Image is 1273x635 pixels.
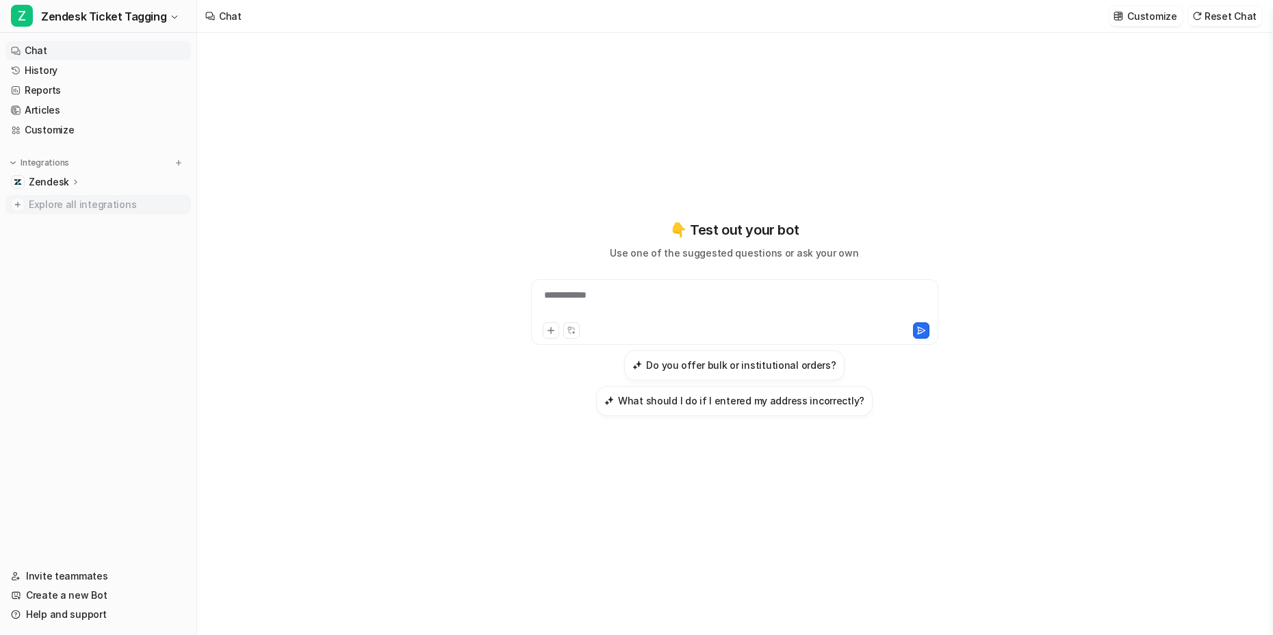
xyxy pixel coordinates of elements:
img: customize [1114,11,1123,21]
a: History [5,61,191,80]
span: Explore all integrations [29,194,185,216]
button: Reset Chat [1188,6,1262,26]
button: Customize [1109,6,1182,26]
span: Zendesk Ticket Tagging [41,7,166,26]
a: Articles [5,101,191,120]
p: Integrations [21,157,69,168]
img: explore all integrations [11,198,25,211]
p: Use one of the suggested questions or ask your own [610,246,858,260]
a: Reports [5,81,191,100]
img: expand menu [8,158,18,168]
span: Z [11,5,33,27]
p: Zendesk [29,175,69,189]
h3: Do you offer bulk or institutional orders? [646,358,836,372]
button: What should I do if I entered my address incorrectly?What should I do if I entered my address inc... [596,386,873,416]
img: reset [1192,11,1202,21]
h3: What should I do if I entered my address incorrectly? [618,393,864,408]
img: Do you offer bulk or institutional orders? [632,360,642,370]
a: Invite teammates [5,567,191,586]
div: Chat [219,9,242,23]
a: Explore all integrations [5,195,191,214]
button: Integrations [5,156,73,170]
a: Help and support [5,605,191,624]
button: Do you offer bulk or institutional orders?Do you offer bulk or institutional orders? [624,350,844,380]
a: Chat [5,41,191,60]
img: Zendesk [14,178,22,186]
img: menu_add.svg [174,158,183,168]
a: Customize [5,120,191,140]
p: Customize [1127,9,1176,23]
a: Create a new Bot [5,586,191,605]
img: What should I do if I entered my address incorrectly? [604,396,614,406]
p: 👇 Test out your bot [670,220,799,240]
